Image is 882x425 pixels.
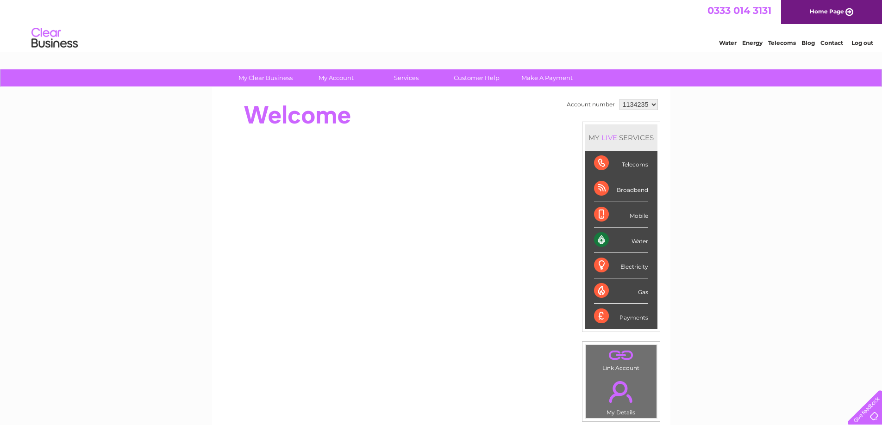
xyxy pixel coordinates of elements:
[564,97,617,112] td: Account number
[851,39,873,46] a: Log out
[223,5,660,45] div: Clear Business is a trading name of Verastar Limited (registered in [GEOGRAPHIC_DATA] No. 3667643...
[227,69,304,86] a: My Clear Business
[594,151,648,176] div: Telecoms
[588,376,654,408] a: .
[509,69,585,86] a: Make A Payment
[801,39,815,46] a: Blog
[594,304,648,329] div: Payments
[585,345,657,374] td: Link Account
[585,124,657,151] div: MY SERVICES
[594,176,648,202] div: Broadband
[31,24,78,52] img: logo.png
[594,202,648,228] div: Mobile
[600,133,619,142] div: LIVE
[594,228,648,253] div: Water
[719,39,737,46] a: Water
[594,278,648,304] div: Gas
[768,39,796,46] a: Telecoms
[585,373,657,419] td: My Details
[742,39,763,46] a: Energy
[438,69,515,86] a: Customer Help
[368,69,444,86] a: Services
[298,69,374,86] a: My Account
[588,347,654,363] a: .
[594,253,648,278] div: Electricity
[820,39,843,46] a: Contact
[707,5,771,16] a: 0333 014 3131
